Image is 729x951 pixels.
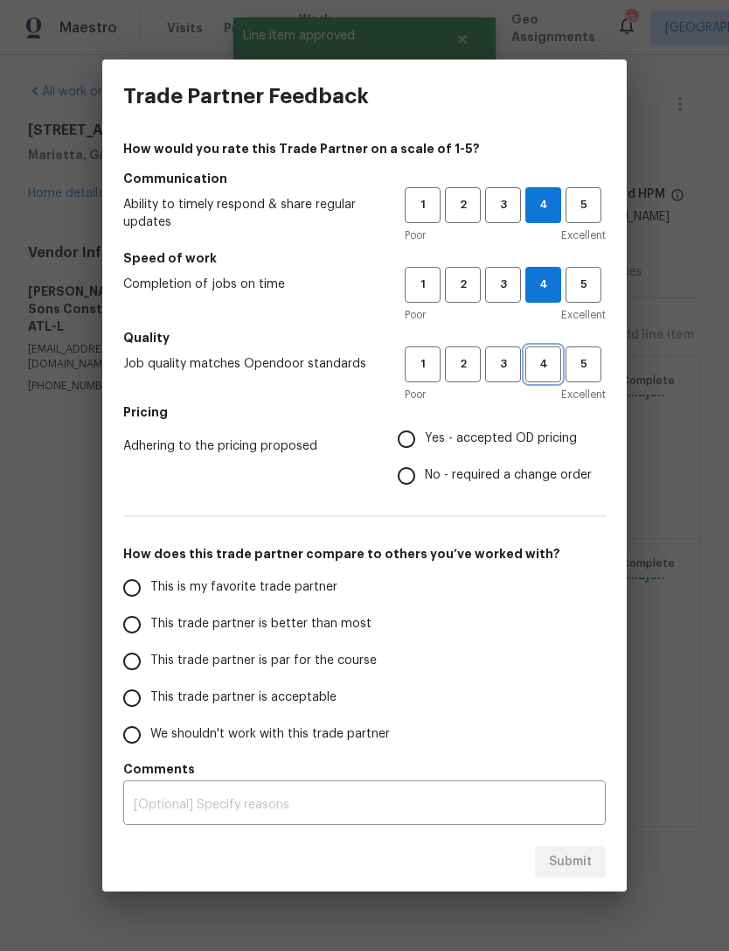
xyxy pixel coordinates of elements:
span: 1 [406,354,439,374]
span: Excellent [561,227,606,244]
button: 3 [485,346,521,382]
span: 2 [447,195,479,215]
button: 2 [445,187,481,223]
span: 4 [526,195,560,215]
button: 4 [525,267,561,303]
button: 5 [566,187,601,223]
span: 5 [567,275,600,295]
span: We shouldn't work with this trade partner [150,725,390,744]
span: This trade partner is par for the course [150,652,377,670]
h3: Trade Partner Feedback [123,84,369,108]
h5: Pricing [123,403,606,421]
button: 3 [485,267,521,303]
h5: How does this trade partner compare to others you’ve worked with? [123,545,606,563]
span: 3 [487,195,519,215]
span: Poor [405,227,426,244]
button: 1 [405,267,441,303]
div: Pricing [398,421,606,494]
span: Poor [405,386,426,403]
span: 3 [487,275,519,295]
button: 2 [445,267,481,303]
button: 1 [405,187,441,223]
span: Job quality matches Opendoor standards [123,355,377,373]
div: How does this trade partner compare to others you’ve worked with? [123,570,606,753]
span: 1 [406,275,439,295]
span: Completion of jobs on time [123,276,377,293]
button: 2 [445,346,481,382]
span: Excellent [561,306,606,324]
span: 5 [567,195,600,215]
span: 2 [447,354,479,374]
span: This is my favorite trade partner [150,578,337,597]
button: 3 [485,187,521,223]
button: 4 [525,187,561,223]
span: Poor [405,306,426,324]
button: 4 [525,346,561,382]
h5: Comments [123,760,606,778]
span: 1 [406,195,439,215]
span: No - required a change order [425,466,592,485]
span: Ability to timely respond & share regular updates [123,196,377,231]
h4: How would you rate this Trade Partner on a scale of 1-5? [123,140,606,157]
button: 5 [566,267,601,303]
span: Adhering to the pricing proposed [123,437,370,455]
span: 4 [526,275,560,295]
span: 5 [567,354,600,374]
span: 4 [527,354,559,374]
span: This trade partner is better than most [150,615,371,633]
h5: Speed of work [123,249,606,267]
button: 5 [566,346,601,382]
button: 1 [405,346,441,382]
span: Excellent [561,386,606,403]
span: 2 [447,275,479,295]
span: 3 [487,354,519,374]
span: Yes - accepted OD pricing [425,430,577,448]
h5: Communication [123,170,606,187]
h5: Quality [123,329,606,346]
span: This trade partner is acceptable [150,689,337,707]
